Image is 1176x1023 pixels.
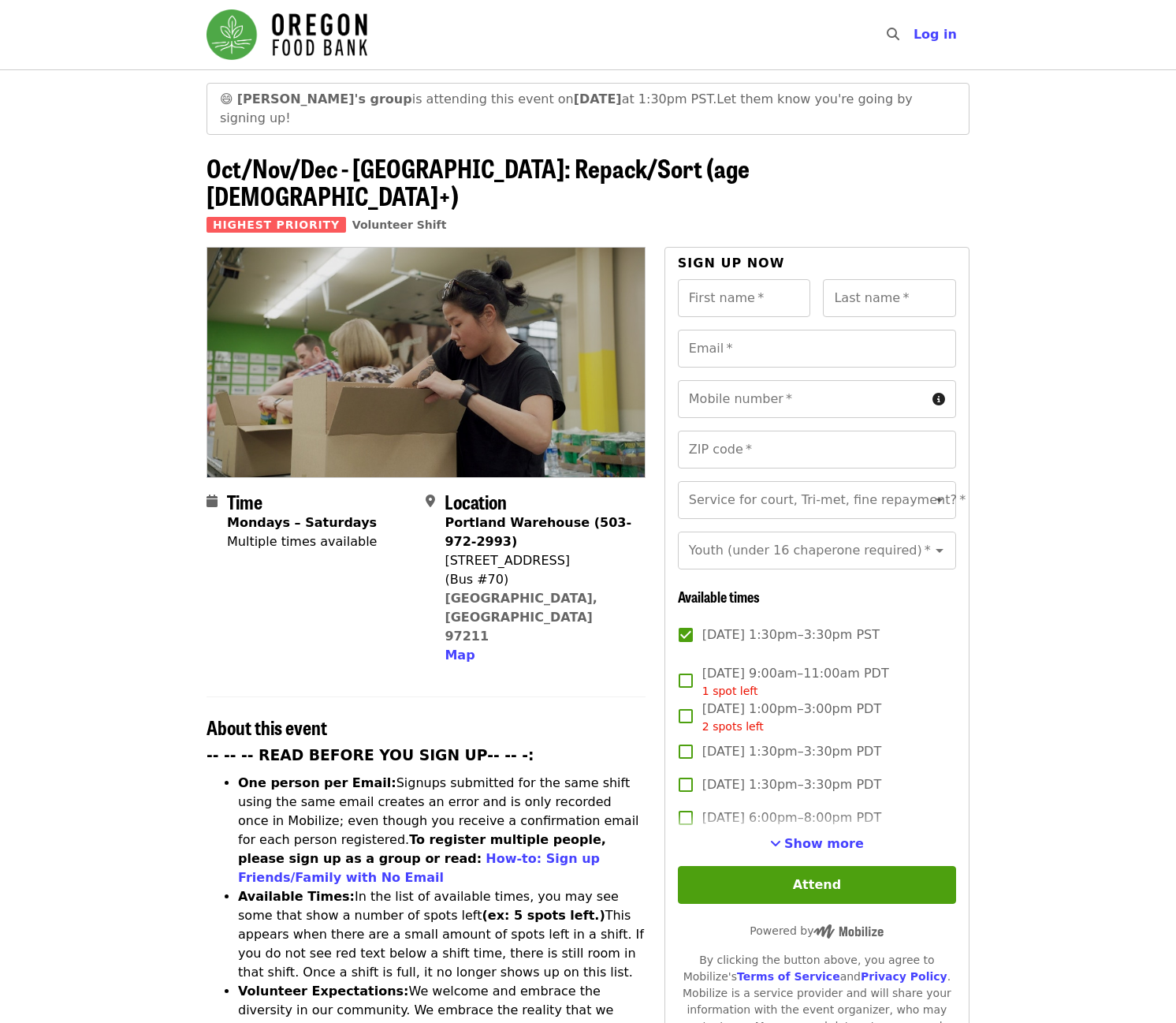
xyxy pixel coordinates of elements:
[678,380,926,418] input: Mobile number
[238,775,396,790] strong: One person per Email:
[887,27,899,42] i: search icon
[678,431,956,469] input: ZIP code
[482,908,605,923] strong: (ex: 5 spots left.)
[207,217,346,233] span: Highest Priority
[238,889,355,904] strong: Available Times:
[207,713,327,741] span: About this event
[929,489,951,511] button: Open
[220,91,233,106] span: grinning face emoji
[207,747,534,764] strong: -- -- -- READ BEFORE YOU SIGN UP-- -- -:
[227,532,377,551] div: Multiple times available
[237,91,412,106] strong: [PERSON_NAME]'s group
[445,648,474,663] span: Map
[207,248,645,476] img: Oct/Nov/Dec - Portland: Repack/Sort (age 8+) organized by Oregon Food Bank
[207,494,218,509] i: calendar icon
[861,970,947,983] a: Privacy Policy
[227,487,262,515] span: Time
[238,774,646,887] li: Signups submitted for the same shift using the same email creates an error and is only recorded o...
[702,808,881,827] span: [DATE] 6:00pm–8:00pm PDT
[813,924,884,939] img: Powered by Mobilize
[207,9,367,60] img: Oregon Food Bank - Home
[445,551,632,570] div: [STREET_ADDRESS]
[784,836,864,851] span: Show more
[750,924,884,937] span: Powered by
[445,515,631,549] strong: Portland Warehouse (503-972-2993)
[207,149,750,214] span: Oct/Nov/Dec - [GEOGRAPHIC_DATA]: Repack/Sort (age [DEMOGRAPHIC_DATA]+)
[678,586,760,607] span: Available times
[702,720,764,733] span: 2 spots left
[702,685,758,697] span: 1 spot left
[914,27,957,42] span: Log in
[702,625,880,644] span: [DATE] 1:30pm–3:30pm PST
[678,256,785,271] span: Sign up now
[702,775,881,794] span: [DATE] 1:30pm–3:30pm PDT
[678,279,811,317] input: First name
[352,218,447,231] a: Volunteer Shift
[737,970,840,983] a: Terms of Service
[238,984,409,999] strong: Volunteer Expectations:
[238,887,646,982] li: In the list of available times, you may see some that show a number of spots left This appears wh...
[823,279,956,317] input: Last name
[702,742,881,761] span: [DATE] 1:30pm–3:30pm PDT
[702,700,881,735] span: [DATE] 1:00pm–3:00pm PDT
[901,19,969,50] button: Log in
[445,570,632,589] div: (Bus #70)
[932,392,945,407] i: circle-info icon
[426,494,435,509] i: map-marker-alt icon
[678,866,956,904] button: Attend
[227,515,377,530] strong: Mondays – Saturdays
[929,540,951,562] button: Open
[770,834,864,853] button: See more timeslots
[238,851,600,885] a: How-to: Sign up Friends/Family with No Email
[574,91,622,106] strong: [DATE]
[237,91,717,106] span: is attending this event on at 1:30pm PST.
[445,487,507,515] span: Location
[702,664,889,700] span: [DATE] 9:00am–11:00am PDT
[445,646,474,665] button: Map
[238,832,606,866] strong: To register multiple people, please sign up as a group or read:
[678,330,956,368] input: Email
[909,16,921,54] input: Search
[445,591,597,644] a: [GEOGRAPHIC_DATA], [GEOGRAPHIC_DATA] 97211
